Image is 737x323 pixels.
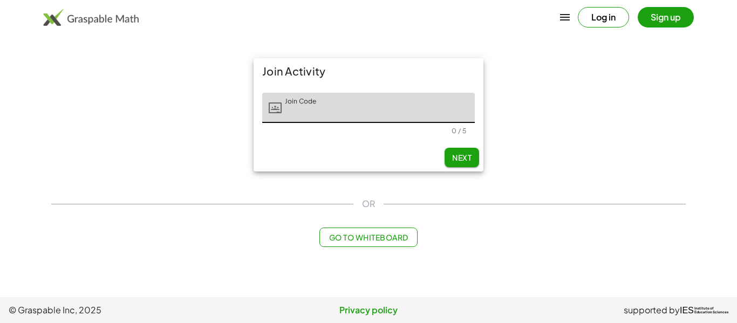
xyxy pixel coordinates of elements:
[319,228,417,247] button: Go to Whiteboard
[680,305,694,315] span: IES
[362,197,375,210] span: OR
[249,304,489,317] a: Privacy policy
[578,7,629,28] button: Log in
[445,148,479,167] button: Next
[638,7,694,28] button: Sign up
[624,304,680,317] span: supported by
[9,304,249,317] span: © Graspable Inc, 2025
[680,304,728,317] a: IESInstitute ofEducation Sciences
[329,232,408,242] span: Go to Whiteboard
[452,153,472,162] span: Next
[254,58,483,84] div: Join Activity
[694,307,728,314] span: Institute of Education Sciences
[452,127,466,135] div: 0 / 5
